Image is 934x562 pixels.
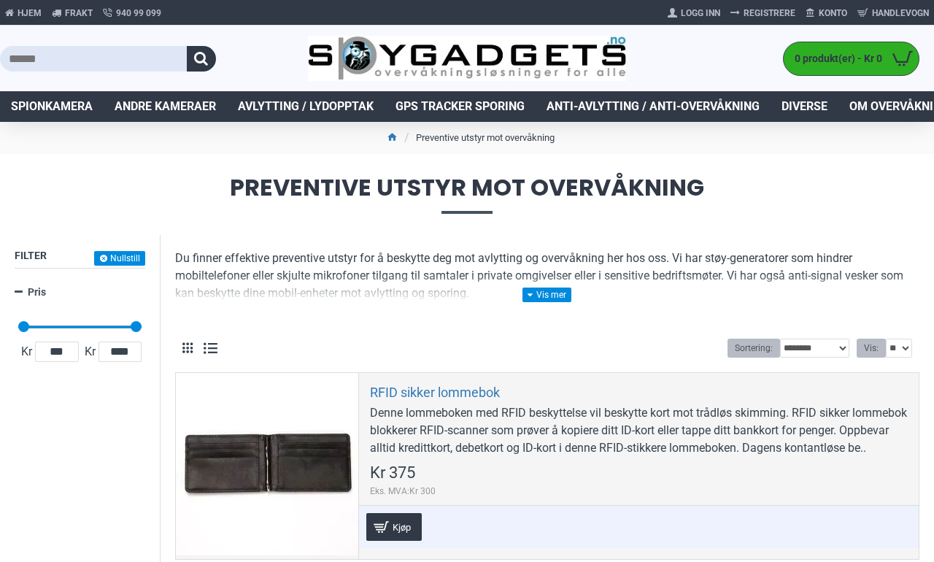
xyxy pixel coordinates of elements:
[238,98,374,115] span: Avlytting / Lydopptak
[781,98,827,115] span: Diverse
[18,7,42,20] span: Hjem
[800,1,852,25] a: Konto
[725,1,800,25] a: Registrere
[784,42,919,75] a: 0 produkt(er) - Kr 0
[227,91,385,122] a: Avlytting / Lydopptak
[727,339,780,358] label: Sortering:
[663,1,725,25] a: Logg Inn
[175,250,919,302] p: Du finner effektive preventive utstyr for å beskytte deg mot avlytting og overvåkning her hos oss...
[536,91,771,122] a: Anti-avlytting / Anti-overvåkning
[370,465,415,481] span: Kr 375
[784,51,886,66] span: 0 produkt(er) - Kr 0
[852,1,934,25] a: Handlevogn
[115,98,216,115] span: Andre kameraer
[176,373,358,555] a: RFID sikker lommebok RFID sikker lommebok
[94,251,145,266] button: Nullstill
[15,250,47,261] span: Filter
[65,7,93,20] span: Frakt
[18,343,35,361] span: Kr
[389,523,414,532] span: Kjøp
[819,7,847,20] span: Konto
[370,485,436,498] span: Eks. MVA:Kr 300
[395,98,525,115] span: GPS Tracker Sporing
[11,98,93,115] span: Spionkamera
[370,404,908,457] div: Denne lommeboken med RFID beskyttelse vil beskytte kort mot trådløs skimming. RFID sikker lommebo...
[15,176,919,213] span: Preventive utstyr mot overvåkning
[385,91,536,122] a: GPS Tracker Sporing
[15,280,145,305] a: Pris
[872,7,929,20] span: Handlevogn
[681,7,720,20] span: Logg Inn
[547,98,760,115] span: Anti-avlytting / Anti-overvåkning
[771,91,838,122] a: Diverse
[82,343,99,361] span: Kr
[857,339,886,358] label: Vis:
[104,91,227,122] a: Andre kameraer
[744,7,795,20] span: Registrere
[308,36,625,82] img: SpyGadgets.no
[116,7,161,20] span: 940 99 099
[370,384,500,401] a: RFID sikker lommebok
